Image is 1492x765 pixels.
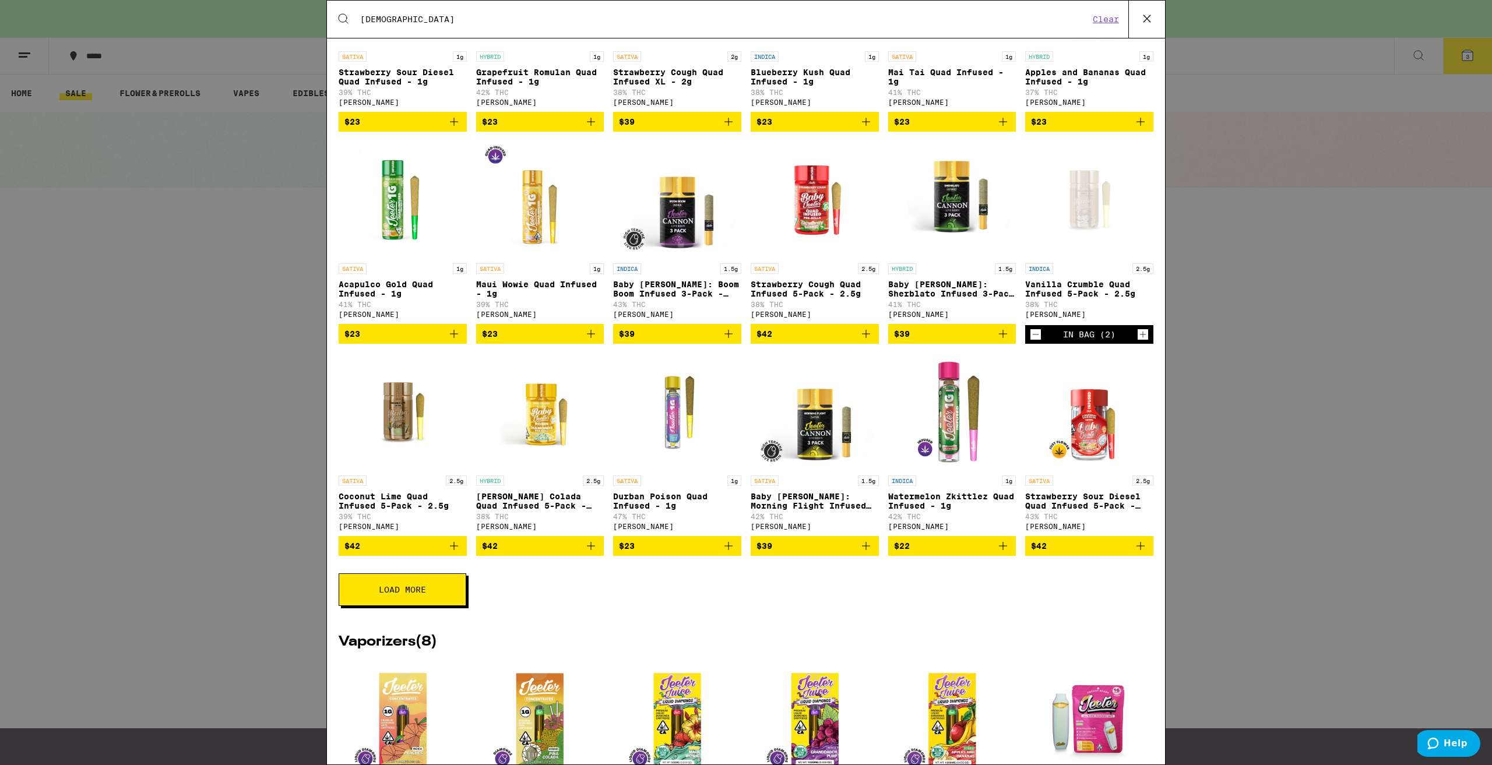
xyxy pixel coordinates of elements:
div: [PERSON_NAME] [339,311,467,318]
p: 1.5g [720,263,741,274]
p: 1g [453,263,467,274]
p: HYBRID [476,51,504,62]
iframe: Opens a widget where you can find more information [1417,730,1480,759]
span: $39 [756,541,772,551]
p: 43% THC [613,301,741,308]
img: Jeeter - Baby Cannon: Morning Flight Infused 3-Pack - 1.5g [756,353,873,470]
p: Vanilla Crumble Quad Infused 5-Pack - 2.5g [1025,280,1153,298]
button: Increment [1137,329,1149,340]
p: 2.5g [446,475,467,486]
p: SATIVA [613,51,641,62]
button: Add to bag [888,536,1016,556]
p: HYBRID [476,475,504,486]
p: 1g [1139,51,1153,62]
span: $23 [482,329,498,339]
p: 38% THC [1025,301,1153,308]
span: $42 [1031,541,1047,551]
p: 42% THC [751,513,879,520]
a: Open page for Strawberry Cough Quad Infused 5-Pack - 2.5g from Jeeter [751,141,879,324]
p: SATIVA [613,475,641,486]
span: $42 [756,329,772,339]
div: [PERSON_NAME] [888,98,1016,106]
div: [PERSON_NAME] [1025,98,1153,106]
a: Open page for Baby Cannon: Morning Flight Infused 3-Pack - 1.5g from Jeeter [751,353,879,536]
a: Open page for Vanilla Crumble Quad Infused 5-Pack - 2.5g from Jeeter [1025,141,1153,325]
p: INDICA [751,51,779,62]
img: Jeeter - Maui Wowie Quad Infused - 1g [481,141,598,258]
p: Grapefruit Romulan Quad Infused - 1g [476,68,604,86]
p: 42% THC [888,513,1016,520]
p: Acapulco Gold Quad Infused - 1g [339,280,467,298]
button: Add to bag [613,324,741,344]
p: Baby [PERSON_NAME]: Morning Flight Infused 3-Pack - 1.5g [751,492,879,510]
div: [PERSON_NAME] [888,523,1016,530]
p: INDICA [888,475,916,486]
div: [PERSON_NAME] [613,98,741,106]
a: Open page for Strawberry Sour Diesel Quad Infused 5-Pack - 2.5g from Jeeter [1025,353,1153,536]
img: Jeeter - Acapulco Gold Quad Infused - 1g [344,141,461,258]
div: [PERSON_NAME] [751,311,879,318]
div: [PERSON_NAME] [339,523,467,530]
img: Jeeter - Pina Colada Quad Infused 5-Pack - 2.5g [481,353,598,470]
p: 1g [590,51,604,62]
div: In Bag (2) [1063,330,1116,339]
p: 38% THC [613,89,741,96]
p: HYBRID [888,263,916,274]
button: Decrement [1030,329,1041,340]
p: INDICA [1025,263,1053,274]
button: Add to bag [339,536,467,556]
div: [PERSON_NAME] [339,98,467,106]
p: 43% THC [1025,513,1153,520]
p: Baby [PERSON_NAME]: Sherblato Infused 3-Pack - 1.5g [888,280,1016,298]
button: Load More [339,573,466,606]
p: 2.5g [583,475,604,486]
p: 2g [727,51,741,62]
p: 1g [727,475,741,486]
span: Load More [379,586,426,594]
p: Durban Poison Quad Infused - 1g [613,492,741,510]
span: $23 [344,329,360,339]
div: [PERSON_NAME] [476,523,604,530]
p: 1g [590,263,604,274]
img: Jeeter - Watermelon Zkittlez Quad Infused - 1g [893,353,1010,470]
span: $39 [619,117,635,126]
div: [PERSON_NAME] [888,311,1016,318]
p: 2.5g [858,263,879,274]
a: Open page for Baby Cannon: Sherblato Infused 3-Pack - 1.5g from Jeeter [888,141,1016,324]
div: [PERSON_NAME] [476,311,604,318]
div: [PERSON_NAME] [613,311,741,318]
img: Jeeter - Coconut Lime Quad Infused 5-Pack - 2.5g [344,353,461,470]
span: $42 [482,541,498,551]
p: 47% THC [613,513,741,520]
div: [PERSON_NAME] [751,98,879,106]
a: Open page for Durban Poison Quad Infused - 1g from Jeeter [613,353,741,536]
img: Jeeter - Baby Cannon: Boom Boom Infused 3-Pack - 1.5g [619,141,736,258]
button: Add to bag [1025,112,1153,132]
p: HYBRID [1025,51,1053,62]
span: $39 [619,329,635,339]
p: 1g [453,51,467,62]
p: [PERSON_NAME] Colada Quad Infused 5-Pack - 2.5g [476,492,604,510]
button: Add to bag [751,112,879,132]
button: Clear [1089,14,1122,24]
p: 38% THC [476,513,604,520]
span: $42 [344,541,360,551]
img: Jeeter - Durban Poison Quad Infused - 1g [619,353,736,470]
p: 1g [1002,51,1016,62]
button: Add to bag [613,536,741,556]
a: Open page for Watermelon Zkittlez Quad Infused - 1g from Jeeter [888,353,1016,536]
a: Open page for Maui Wowie Quad Infused - 1g from Jeeter [476,141,604,324]
p: 1.5g [858,475,879,486]
p: 1.5g [995,263,1016,274]
span: $23 [1031,117,1047,126]
p: 41% THC [339,301,467,308]
a: Open page for Coconut Lime Quad Infused 5-Pack - 2.5g from Jeeter [339,353,467,536]
button: Add to bag [751,324,879,344]
h2: Vaporizers ( 8 ) [339,635,1153,649]
p: 42% THC [476,89,604,96]
p: SATIVA [751,263,779,274]
p: INDICA [613,263,641,274]
a: Open page for Baby Cannon: Boom Boom Infused 3-Pack - 1.5g from Jeeter [613,141,741,324]
p: SATIVA [476,263,504,274]
p: 39% THC [339,89,467,96]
